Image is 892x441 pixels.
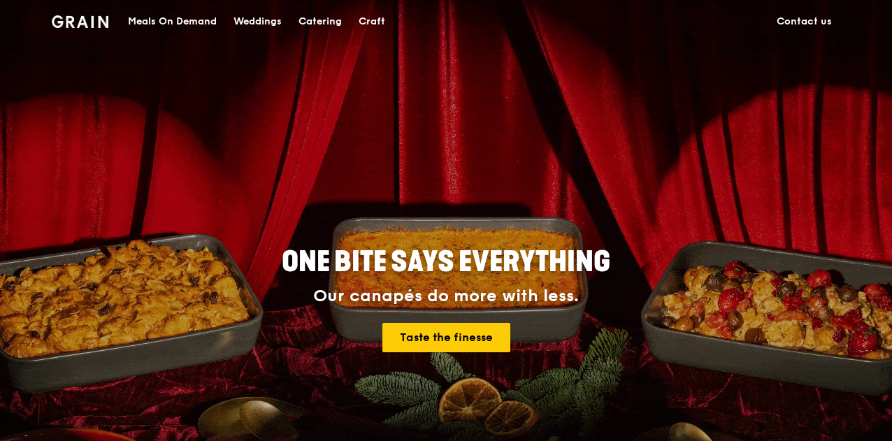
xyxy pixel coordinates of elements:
a: Catering [290,1,350,43]
div: Catering [298,1,342,43]
div: Craft [359,1,385,43]
div: Weddings [233,1,282,43]
span: ONE BITE SAYS EVERYTHING [282,245,610,279]
div: Our canapés do more with less. [194,287,698,306]
img: Grain [52,15,108,28]
a: Taste the finesse [382,323,510,352]
a: Craft [350,1,394,43]
div: Meals On Demand [128,1,217,43]
a: Weddings [225,1,290,43]
a: Contact us [768,1,840,43]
